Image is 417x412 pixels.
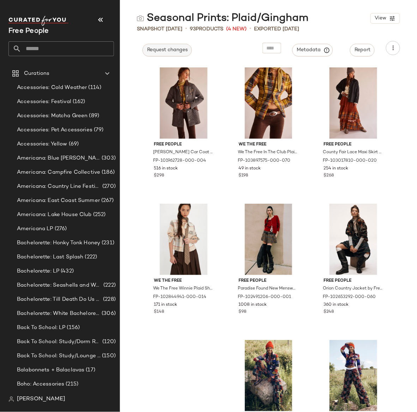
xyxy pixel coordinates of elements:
span: $268 [324,173,334,179]
span: (162) [71,98,85,106]
img: 103897575_070_0 [233,67,304,139]
span: 171 in stock [154,302,177,308]
span: (267) [100,197,114,205]
span: Accessories: Matcha Green [17,112,88,120]
span: (228) [102,295,116,304]
img: svg%3e [8,396,14,402]
span: FP-102844941-000-014 [153,294,206,300]
span: Report [354,47,370,53]
span: (432) [59,267,74,275]
span: • [185,25,187,33]
span: We The Free [239,142,298,148]
span: (222) [102,281,116,289]
span: (120) [101,338,116,346]
span: Free People [239,278,298,284]
span: Boho: Accessories [17,380,64,388]
span: Americana: Lake House Club [17,211,92,219]
span: FP-101962728-000-004 [153,158,206,164]
span: (252) [92,211,106,219]
span: [PERSON_NAME] Car Coat Jacket by Free People in Grey, Size: M [153,149,213,156]
span: We The Free In The Club Plaid Top at Free People in Gold, Size: XL [238,149,298,156]
span: Back To School: LP [17,324,66,332]
span: (69) [67,140,79,148]
span: $98 [239,309,247,315]
span: (4 New) [226,25,247,33]
span: Curations [24,70,49,78]
span: (222) [84,253,97,261]
span: FP-102491206-000-001 [238,294,291,300]
span: (186) [100,168,115,177]
span: Accessories: Cold Weather [17,84,87,92]
span: Back To School: Study/Lounge Essentials [17,352,101,360]
span: 360 in stock [324,302,349,308]
span: Accessories: Yellow [17,140,67,148]
span: $148 [154,309,164,315]
span: (276) [53,225,67,233]
span: $198 [239,173,248,179]
span: Current Company Name [8,28,49,35]
span: Back To School: Study/Dorm Room Essentials [17,338,101,346]
span: (231) [100,239,114,247]
span: Free People [154,142,213,148]
button: Report [350,44,375,56]
button: Request changes [143,44,192,56]
p: Exported [DATE] [254,25,299,33]
span: Bachelorette: Till Death Do Us Party [17,295,102,304]
span: Metadata [297,47,329,53]
span: FP-103897575-000-070 [238,158,291,164]
span: $298 [154,173,164,179]
span: Bachelorette: Last Splash [17,253,84,261]
span: Balabonnets + Balaclavas [17,366,84,374]
span: Free People [324,278,383,284]
span: Americana: Country Line Festival [17,183,101,191]
img: 102653292_060_0 [318,204,389,275]
div: Products [190,25,223,33]
span: (17) [84,366,95,374]
span: We The Free Winnie Plaid Shirt at Free People in Tan, Size: XS [153,286,213,292]
span: Accessories: Pet Accessories [17,126,92,134]
span: (270) [101,183,116,191]
span: Americana LP [17,225,53,233]
span: County Fair Lace Maxi Skirt by Free People in Brown, Size: US 10 [323,149,382,156]
img: cfy_white_logo.C9jOOHJF.svg [8,16,68,26]
span: Free People [324,142,383,148]
span: Bachelorette: Honky Tonk Honey [17,239,100,247]
div: Seasonal Prints: Plaid/Gingham [137,11,308,25]
span: We The Free [154,278,213,284]
img: 102844941_014_a [148,204,219,275]
span: Americana: Campfire Collective [17,168,100,177]
span: • [249,25,251,33]
img: svg%3e [137,15,144,22]
span: Americana: East Coast Summer [17,197,100,205]
span: 93 [190,26,196,32]
span: (306) [100,310,116,318]
span: (114) [87,84,102,92]
span: [PERSON_NAME] [17,395,65,404]
span: (215) [64,380,78,388]
span: 516 in stock [154,166,178,172]
span: (156) [66,324,80,332]
img: 102491206_001_0 [233,204,304,275]
span: (79) [92,126,104,134]
span: 49 in stock [239,166,261,172]
span: Americana: Blue [PERSON_NAME] Baby [17,154,100,162]
span: (89) [88,112,99,120]
span: 1008 in stock [239,302,267,308]
span: View [374,16,386,21]
span: Bachelorette: White Bachelorette Outfits [17,310,100,318]
span: FP-103017810-000-020 [323,158,377,164]
span: Bachelorette: LP [17,267,59,275]
span: FP-102653292-000-060 [323,294,376,300]
img: 101962728_004_f [148,67,219,139]
span: Accessories: Festival [17,98,71,106]
span: Paradise Found New Menswear Skort by Free People in Black, Size: XL [238,286,298,292]
button: View [370,13,400,24]
span: (303) [100,154,116,162]
img: 103017810_020_0 [318,67,389,139]
button: Metadata [292,44,333,56]
span: Orion Country Jacket by Free People in Black, Size: XS [323,286,382,292]
img: 102740180_060_0 [318,340,389,411]
span: (150) [101,352,116,360]
span: Request changes [147,47,188,53]
span: Bachelorette: Seashells and Wedding Bells [17,281,102,289]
